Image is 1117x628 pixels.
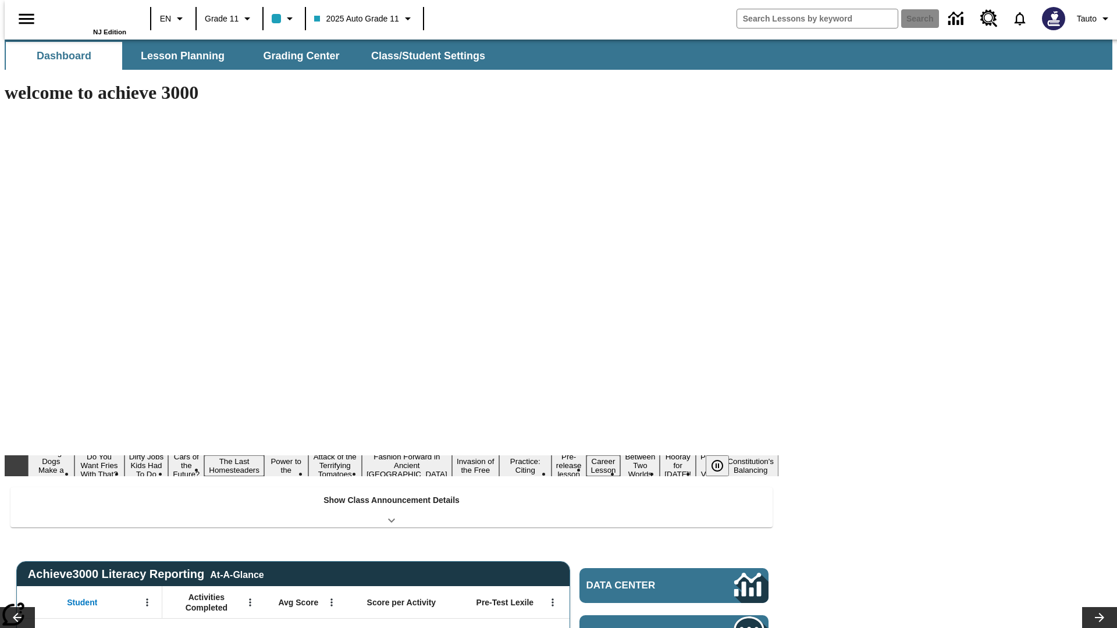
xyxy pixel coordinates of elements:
div: Pause [706,455,741,476]
span: Grade 11 [205,13,239,25]
button: Lesson Planning [124,42,241,70]
button: Slide 9 The Invasion of the Free CD [452,447,499,485]
span: Class/Student Settings [371,49,485,63]
button: Slide 2 Do You Want Fries With That? [74,451,124,480]
button: Class color is light blue. Change class color [267,8,301,29]
button: Slide 1 Diving Dogs Make a Splash [28,447,74,485]
button: Select a new avatar [1035,3,1072,34]
span: Student [67,597,97,608]
button: Slide 7 Attack of the Terrifying Tomatoes [308,451,362,480]
img: Avatar [1042,7,1065,30]
button: Open Menu [138,594,156,611]
button: Class: 2025 Auto Grade 11, Select your class [310,8,419,29]
span: Tauto [1077,13,1097,25]
button: Dashboard [6,42,122,70]
a: Resource Center, Will open in new tab [973,3,1005,34]
button: Slide 13 Between Two Worlds [620,451,660,480]
button: Open Menu [241,594,259,611]
div: SubNavbar [5,40,1112,70]
span: Grading Center [263,49,339,63]
span: NJ Edition [93,28,126,35]
span: Dashboard [37,49,91,63]
div: SubNavbar [5,42,496,70]
button: Slide 4 Cars of the Future? [168,451,204,480]
span: 2025 Auto Grade 11 [314,13,399,25]
button: Slide 6 Solar Power to the People [264,447,308,485]
button: Open Menu [544,594,561,611]
button: Slide 5 The Last Homesteaders [204,455,264,476]
div: At-A-Glance [210,568,264,580]
div: Home [51,4,126,35]
h1: welcome to achieve 3000 [5,82,778,104]
div: Show Class Announcement Details [10,487,773,527]
span: Data Center [586,580,695,591]
span: Pre-Test Lexile [476,597,534,608]
button: Profile/Settings [1072,8,1117,29]
button: Slide 3 Dirty Jobs Kids Had To Do [124,451,169,480]
button: Slide 16 The Constitution's Balancing Act [723,447,778,485]
button: Grade: Grade 11, Select a grade [200,8,259,29]
a: Data Center [579,568,769,603]
p: Show Class Announcement Details [323,494,460,506]
span: Achieve3000 Literacy Reporting [28,568,264,581]
a: Data Center [941,3,973,35]
button: Slide 10 Mixed Practice: Citing Evidence [499,447,552,485]
span: EN [160,13,171,25]
input: search field [737,9,898,28]
button: Lesson carousel, Next [1082,607,1117,628]
a: Home [51,5,126,28]
span: Score per Activity [367,597,436,608]
span: Avg Score [278,597,318,608]
button: Open Menu [323,594,340,611]
button: Slide 15 Point of View [696,451,723,480]
button: Slide 14 Hooray for Constitution Day! [660,451,696,480]
a: Notifications [1005,3,1035,34]
button: Pause [706,455,729,476]
button: Open side menu [9,2,44,36]
button: Grading Center [243,42,360,70]
button: Slide 11 Pre-release lesson [552,451,586,480]
button: Class/Student Settings [362,42,495,70]
span: Activities Completed [168,592,245,613]
span: Lesson Planning [141,49,225,63]
button: Slide 8 Fashion Forward in Ancient Rome [362,451,452,480]
button: Slide 12 Career Lesson [586,455,621,476]
button: Language: EN, Select a language [155,8,192,29]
